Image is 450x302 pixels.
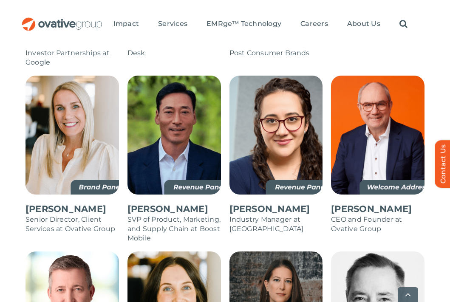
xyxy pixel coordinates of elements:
img: Melissa Medina [229,76,323,195]
span: EMRge™ Technology [207,20,281,28]
span: Services [158,20,187,28]
p: CEO and Founder at Ovative Group [331,215,425,234]
p: Managing Director, Agency, Platforms & Investor Partnerships at Google [25,30,119,67]
a: Services [158,20,187,29]
a: Careers [300,20,328,29]
a: OG_Full_horizontal_RGB [21,17,103,25]
p: SVP of Product, Marketing, and Supply Chain at Boost Mobile [127,215,221,243]
a: Search [399,20,408,29]
p: [PERSON_NAME] [25,203,119,215]
p: [PERSON_NAME] [229,203,323,215]
img: Sean Lee – Not Final [127,76,221,195]
p: [PERSON_NAME] [127,203,221,215]
span: About Us [347,20,380,28]
p: Industry Manager at [GEOGRAPHIC_DATA] [229,215,323,234]
a: Impact [113,20,139,29]
a: EMRge™ Technology [207,20,281,29]
a: About Us [347,20,380,29]
p: [PERSON_NAME] [331,203,425,215]
nav: Menu [113,11,408,38]
p: Senior Director, Client Services at Ovative Group [25,215,119,234]
img: Bethany Hawthorne [25,76,119,195]
span: Careers [300,20,328,28]
img: Dale Nitschke [331,76,425,195]
span: Impact [113,20,139,28]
